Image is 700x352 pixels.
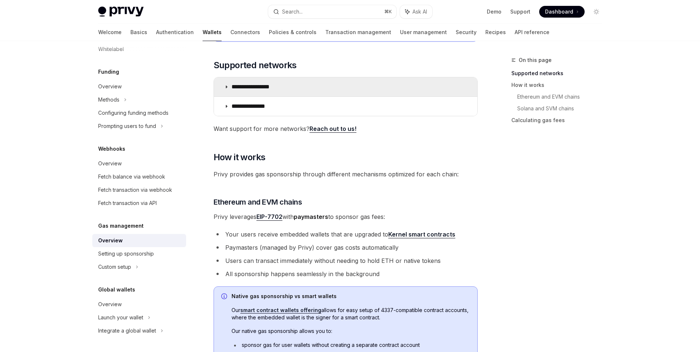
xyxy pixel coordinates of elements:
[92,298,186,311] a: Overview
[92,197,186,210] a: Fetch transaction via API
[268,5,396,18] button: Search...⌘K
[214,124,478,134] span: Want support for more networks?
[92,80,186,93] a: Overview
[232,293,337,299] strong: Native gas sponsorship vs smart wallets
[511,67,608,79] a: Supported networks
[232,307,470,321] span: Our allows for easy setup of 4337-compatible contract accounts, where the embedded wallet is the ...
[384,9,392,15] span: ⌘ K
[98,300,122,309] div: Overview
[294,213,328,220] strong: paymasters
[511,114,608,126] a: Calculating gas fees
[232,327,470,335] span: Our native gas sponsorship allows you to:
[98,159,122,168] div: Overview
[282,7,303,16] div: Search...
[517,103,608,114] a: Solana and SVM chains
[98,144,125,153] h5: Webhooks
[92,234,186,247] a: Overview
[203,23,222,41] a: Wallets
[98,82,122,91] div: Overview
[214,212,478,222] span: Privy leverages with to sponsor gas fees:
[92,157,186,170] a: Overview
[214,242,478,253] li: Paymasters (managed by Privy) cover gas costs automatically
[400,5,432,18] button: Ask AI
[98,236,123,245] div: Overview
[98,313,143,322] div: Launch your wallet
[511,79,608,91] a: How it works
[98,221,144,230] h5: Gas management
[98,109,168,117] div: Configuring funding methods
[214,151,266,163] span: How it works
[240,307,321,313] a: smart contract wallets offering
[519,56,552,65] span: On this page
[98,23,122,41] a: Welcome
[98,172,165,181] div: Fetch balance via webhook
[214,59,297,71] span: Supported networks
[310,125,356,133] a: Reach out to us!
[98,285,135,294] h5: Global wallets
[256,213,282,221] a: EIP-7702
[325,23,391,41] a: Transaction management
[269,23,316,41] a: Policies & controls
[517,91,608,103] a: Ethereum and EVM chains
[590,6,602,18] button: Toggle dark mode
[221,293,229,301] svg: Info
[515,23,549,41] a: API reference
[214,256,478,266] li: Users can transact immediately without needing to hold ETH or native tokens
[92,247,186,260] a: Setting up sponsorship
[92,170,186,183] a: Fetch balance via webhook
[214,197,302,207] span: Ethereum and EVM chains
[98,122,156,131] div: Prompting users to fund
[98,263,131,271] div: Custom setup
[92,106,186,120] a: Configuring funding methods
[456,23,477,41] a: Security
[98,249,154,258] div: Setting up sponsorship
[214,229,478,239] li: Your users receive embedded wallets that are upgraded to
[232,341,470,349] li: sponsor gas for user wallets without creating a separate contract account
[98,95,119,104] div: Methods
[98,186,172,194] div: Fetch transaction via webhook
[98,326,156,335] div: Integrate a global wallet
[230,23,260,41] a: Connectors
[539,6,585,18] a: Dashboard
[214,269,478,279] li: All sponsorship happens seamlessly in the background
[98,7,144,17] img: light logo
[388,231,455,238] a: Kernel smart contracts
[98,67,119,76] h5: Funding
[487,8,501,15] a: Demo
[545,8,573,15] span: Dashboard
[156,23,194,41] a: Authentication
[130,23,147,41] a: Basics
[400,23,447,41] a: User management
[510,8,530,15] a: Support
[92,183,186,197] a: Fetch transaction via webhook
[214,169,478,179] span: Privy provides gas sponsorship through different mechanisms optimized for each chain:
[412,8,427,15] span: Ask AI
[485,23,506,41] a: Recipes
[98,199,157,208] div: Fetch transaction via API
